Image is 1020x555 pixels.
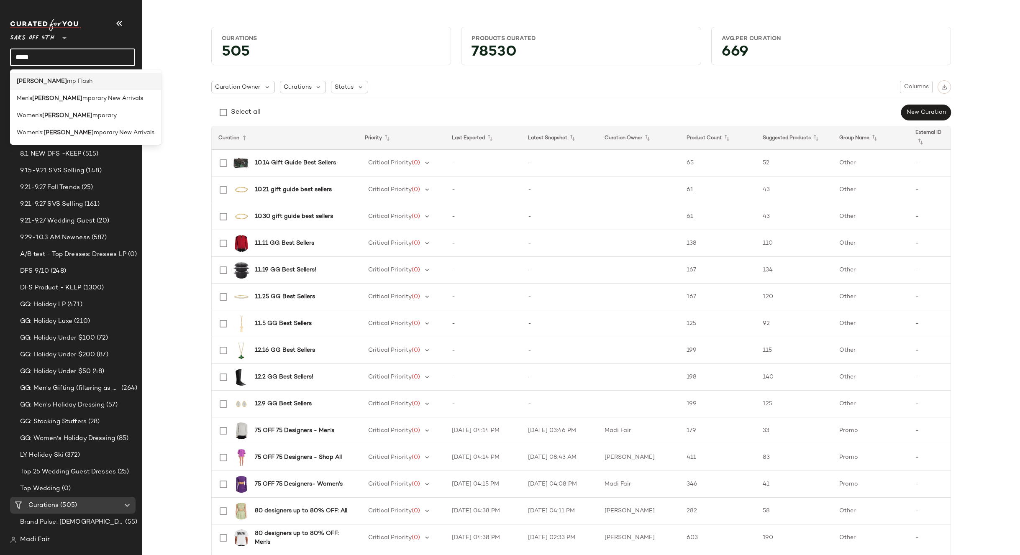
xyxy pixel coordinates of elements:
[222,35,441,43] div: Curations
[598,471,680,498] td: Madi Fair
[715,46,947,61] div: 669
[368,294,412,300] span: Critical Priority
[521,444,597,471] td: [DATE] 08:43 AM
[445,176,521,203] td: -
[833,498,909,524] td: Other
[233,262,250,279] img: 0400017819524
[412,535,420,541] span: (0)
[20,183,80,192] span: 9.21-9.27 Fall Trends
[84,166,102,176] span: (148)
[255,292,315,301] b: 11.25 GG Best Sellers
[680,391,756,417] td: 199
[833,417,909,444] td: Promo
[233,369,250,386] img: 0400022261493
[680,364,756,391] td: 198
[231,107,261,118] div: Select all
[445,284,521,310] td: -
[20,266,49,276] span: DFS 9/10
[680,444,756,471] td: 411
[10,19,81,31] img: cfy_white_logo.C9jOOHJF.svg
[722,35,941,43] div: Avg.per Curation
[445,257,521,284] td: -
[255,266,316,274] b: 11.19 GG Best Sellers!
[598,126,680,150] th: Curation Owner
[368,187,412,193] span: Critical Priority
[17,94,32,103] span: Men's
[94,128,154,137] span: mporary New Arrivals
[368,508,412,514] span: Critical Priority
[445,126,521,150] th: Last Exported
[909,471,951,498] td: -
[756,150,832,176] td: 52
[368,267,412,273] span: Critical Priority
[909,417,951,444] td: -
[72,317,90,326] span: (210)
[368,535,412,541] span: Critical Priority
[756,176,832,203] td: 43
[445,364,521,391] td: -
[756,471,832,498] td: 41
[20,166,84,176] span: 9.15-9.21 SVS Selling
[115,434,129,443] span: (85)
[904,84,929,90] span: Columns
[833,203,909,230] td: Other
[521,417,597,444] td: [DATE] 03:46 PM
[909,391,951,417] td: -
[680,203,756,230] td: 61
[412,240,420,246] span: (0)
[756,391,832,417] td: 125
[20,333,95,343] span: GG: Holiday Under $100
[233,529,250,546] img: 0400022391896_WHITEBLACK
[335,83,354,92] span: Status
[358,126,445,150] th: Priority
[20,535,50,545] span: Madi Fair
[833,230,909,257] td: Other
[909,524,951,551] td: -
[95,216,109,226] span: (20)
[233,396,250,412] img: 0400022192157
[909,444,951,471] td: -
[412,160,420,166] span: (0)
[521,391,597,417] td: -
[521,176,597,203] td: -
[412,454,420,460] span: (0)
[412,213,420,220] span: (0)
[756,230,832,257] td: 110
[368,401,412,407] span: Critical Priority
[17,128,44,137] span: Women's:
[20,199,83,209] span: 9.21-9.27 SVS Selling
[63,450,80,460] span: (372)
[255,319,312,328] b: 11.5 GG Best Sellers
[87,417,100,427] span: (28)
[412,481,420,487] span: (0)
[20,367,91,376] span: GG: Holiday Under $50
[368,481,412,487] span: Critical Priority
[521,230,597,257] td: -
[412,508,420,514] span: (0)
[368,320,412,327] span: Critical Priority
[368,213,412,220] span: Critical Priority
[756,310,832,337] td: 92
[680,176,756,203] td: 61
[909,284,951,310] td: -
[255,506,347,515] b: 80 designers up to 80% OFF: All
[412,320,420,327] span: (0)
[255,159,336,167] b: 10.14 Gift Guide Best Sellers
[255,212,333,221] b: 10.30 gift guide best sellers
[412,187,420,193] span: (0)
[598,417,680,444] td: Madi Fair
[598,444,680,471] td: [PERSON_NAME]
[233,289,250,305] img: 0400017998870_5TCWYELLOWGOLD
[521,126,597,150] th: Latest Snapshot
[20,434,115,443] span: GG: Women's Holiday Dressing
[233,342,250,359] img: 0400019529111
[20,283,82,293] span: DFS Product - KEEP
[255,426,334,435] b: 75 OFF 75 Designers - Men's
[215,46,447,61] div: 505
[833,150,909,176] td: Other
[445,391,521,417] td: -
[255,373,313,381] b: 12.2 GG Best Sellers!
[215,83,260,92] span: Curation Owner
[95,350,108,360] span: (87)
[909,364,951,391] td: -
